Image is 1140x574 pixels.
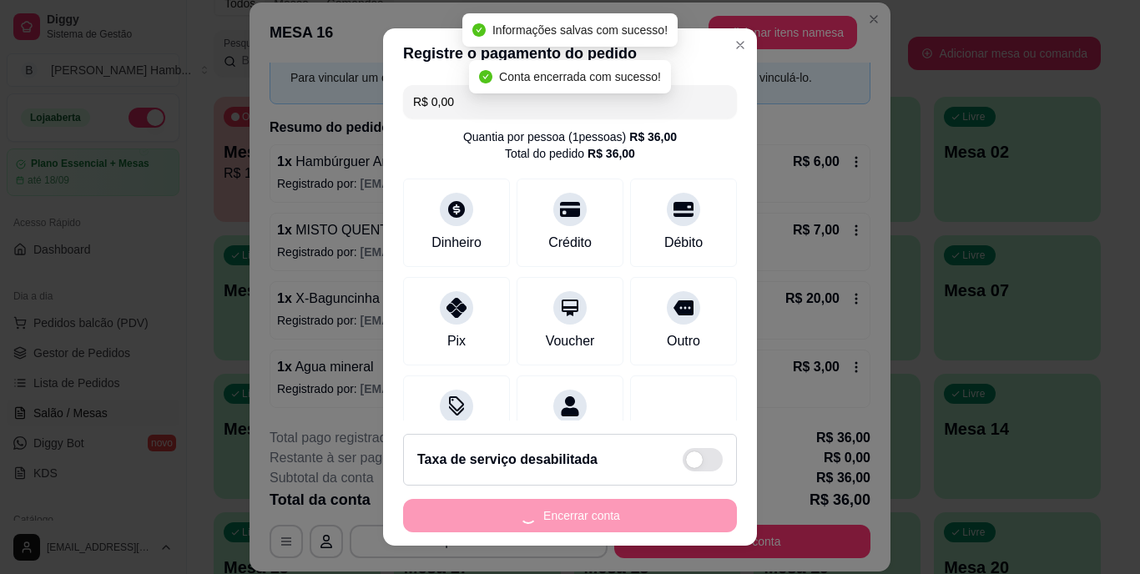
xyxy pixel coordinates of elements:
[472,23,486,37] span: check-circle
[463,128,677,145] div: Quantia por pessoa ( 1 pessoas)
[548,233,592,253] div: Crédito
[479,70,492,83] span: check-circle
[664,233,703,253] div: Débito
[431,233,482,253] div: Dinheiro
[499,70,661,83] span: Conta encerrada com sucesso!
[667,331,700,351] div: Outro
[505,145,635,162] div: Total do pedido
[447,331,466,351] div: Pix
[492,23,668,37] span: Informações salvas com sucesso!
[546,331,595,351] div: Voucher
[417,450,598,470] h2: Taxa de serviço desabilitada
[629,128,677,145] div: R$ 36,00
[727,32,754,58] button: Close
[383,28,757,78] header: Registre o pagamento do pedido
[413,85,727,118] input: Ex.: hambúrguer de cordeiro
[588,145,635,162] div: R$ 36,00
